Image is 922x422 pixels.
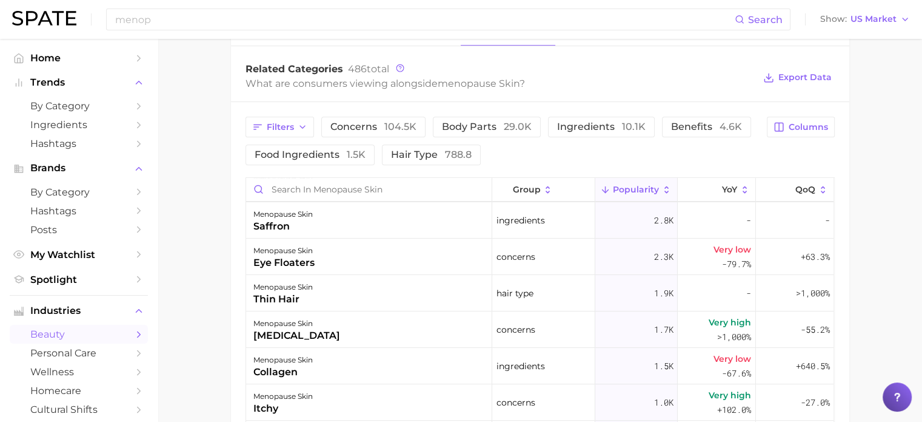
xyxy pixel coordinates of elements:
[746,213,751,228] span: -
[653,395,673,410] span: 1.0k
[622,121,646,132] span: 10.1k
[10,49,148,67] a: Home
[713,352,751,366] span: Very low
[10,97,148,115] a: by Category
[756,178,833,202] button: QoQ
[12,11,76,26] img: SPATE
[496,322,535,337] span: concerns
[713,242,751,257] span: Very low
[253,365,313,379] div: collagen
[10,400,148,419] a: cultural shifts
[30,77,127,88] span: Trends
[720,121,742,132] span: 4.6k
[817,12,913,27] button: ShowUS Market
[114,9,735,30] input: Search here for a brand, industry, or ingredient
[767,117,834,137] button: Columns
[10,220,148,239] a: Posts
[595,178,678,202] button: Popularity
[722,185,737,194] span: YoY
[10,245,148,264] a: My Watchlist
[445,149,472,160] span: 788.8
[496,359,545,373] span: ingredients
[253,207,313,222] div: menopause skin
[384,121,416,132] span: 104.5k
[30,224,127,236] span: Posts
[496,286,533,301] span: hair type
[30,100,127,112] span: by Category
[253,219,313,234] div: saffron
[709,388,751,403] span: Very high
[438,78,519,89] span: menopause skin
[30,186,127,198] span: by Category
[30,328,127,340] span: beauty
[492,178,595,202] button: group
[391,150,472,160] span: hair type
[30,274,127,285] span: Spotlight
[30,347,127,359] span: personal care
[253,389,313,404] div: menopause skin
[246,348,834,384] button: menopause skincollageningredients1.5kVery low-67.6%+640.5%
[30,404,127,415] span: cultural shifts
[347,149,366,160] span: 1.5k
[10,270,148,289] a: Spotlight
[10,183,148,202] a: by Category
[717,331,751,342] span: >1,000%
[778,72,832,83] span: Export Data
[10,362,148,381] a: wellness
[10,73,148,92] button: Trends
[30,385,127,396] span: homecare
[30,366,127,378] span: wellness
[800,250,829,264] span: +63.3%
[496,213,545,228] span: ingredients
[246,384,834,421] button: menopause skinitchyconcerns1.0kVery high+102.0%-27.0%
[613,185,659,194] span: Popularity
[653,359,673,373] span: 1.5k
[671,122,742,132] span: benefits
[30,305,127,316] span: Industries
[709,315,751,330] span: Very high
[348,63,389,75] span: total
[253,243,315,258] div: menopause skin
[10,202,148,220] a: Hashtags
[795,287,829,299] span: >1,000%
[246,239,834,275] button: menopause skineye floatersconcerns2.3kVery low-79.7%+63.3%
[253,256,315,270] div: eye floaters
[653,322,673,337] span: 1.7k
[10,302,148,320] button: Industries
[722,366,751,381] span: -67.6%
[253,316,340,331] div: menopause skin
[10,381,148,400] a: homecare
[820,16,847,22] span: Show
[800,395,829,410] span: -27.0%
[748,14,783,26] span: Search
[789,122,828,132] span: Columns
[30,52,127,64] span: Home
[30,163,127,174] span: Brands
[557,122,646,132] span: ingredients
[330,122,416,132] span: concerns
[800,322,829,337] span: -55.2%
[795,359,829,373] span: +640.5%
[246,311,834,348] button: menopause skin[MEDICAL_DATA]concerns1.7kVery high>1,000%-55.2%
[246,202,834,239] button: menopause skinsaffroningredients2.8k--
[246,178,492,201] input: Search in menopause skin
[746,286,751,301] span: -
[795,185,815,194] span: QoQ
[253,292,313,307] div: thin hair
[267,122,294,132] span: Filters
[722,257,751,271] span: -79.7%
[653,250,673,264] span: 2.3k
[10,344,148,362] a: personal care
[653,286,673,301] span: 1.9k
[246,117,314,137] button: Filters
[10,325,148,344] a: beauty
[10,134,148,153] a: Hashtags
[30,138,127,149] span: Hashtags
[253,280,313,294] div: menopause skin
[30,119,127,131] span: Ingredients
[246,75,755,92] div: What are consumers viewing alongside ?
[824,213,829,228] span: -
[496,395,535,410] span: concerns
[678,178,756,202] button: YoY
[10,159,148,177] button: Brands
